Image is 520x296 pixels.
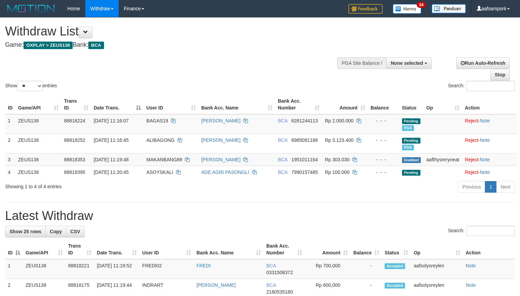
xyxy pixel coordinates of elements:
[399,95,424,114] th: Status
[15,153,61,166] td: ZEUS138
[65,259,94,279] td: 88818221
[5,226,46,237] a: Show 25 rows
[466,81,515,91] input: Search:
[94,240,139,259] th: Date Trans.: activate to sort column ascending
[291,118,318,123] span: Copy 6281244113 to clipboard
[275,95,322,114] th: Bank Acc. Number: activate to sort column ascending
[5,95,15,114] th: ID
[291,169,318,175] span: Copy 7990157485 to clipboard
[458,181,485,193] a: Previous
[448,81,515,91] label: Search:
[371,156,397,163] div: - - -
[305,240,351,259] th: Amount: activate to sort column ascending
[64,157,85,162] span: 88818353
[480,169,490,175] a: Note
[348,4,383,14] img: Feedback.jpg
[5,209,515,223] h1: Latest Withdraw
[424,153,462,166] td: aafthysreryneat
[402,118,420,124] span: Pending
[391,60,423,66] span: None selected
[5,259,23,279] td: 1
[462,134,517,153] td: ·
[278,118,287,123] span: BCA
[5,25,340,38] h1: Withdraw List
[94,137,129,143] span: [DATE] 11:16:45
[448,226,515,236] label: Search:
[402,170,420,176] span: Pending
[5,3,57,14] img: MOTION_logo.png
[139,259,194,279] td: FREDI02
[402,145,414,150] span: Marked by aafsolysreylen
[385,263,405,269] span: Accepted
[371,137,397,144] div: - - -
[411,259,463,279] td: aafsolysreylen
[266,289,293,295] span: Copy 2180535180 to clipboard
[201,169,249,175] a: ADE AGRI PASONGLI
[94,169,129,175] span: [DATE] 11:20:45
[64,118,85,123] span: 88818224
[5,166,15,178] td: 4
[17,81,43,91] select: Showentries
[15,95,61,114] th: Game/API: activate to sort column ascending
[466,226,515,236] input: Search:
[5,153,15,166] td: 3
[5,81,57,91] label: Show entries
[194,240,264,259] th: Bank Acc. Name: activate to sort column ascending
[402,138,420,144] span: Pending
[325,137,354,143] span: Rp 3.123.400
[50,229,62,234] span: Copy
[45,226,66,237] a: Copy
[15,166,61,178] td: ZEUS138
[465,118,478,123] a: Reject
[386,57,432,69] button: None selected
[5,134,15,153] td: 2
[94,118,129,123] span: [DATE] 11:16:07
[61,95,91,114] th: Trans ID: activate to sort column ascending
[490,69,510,80] a: Stop
[266,282,276,288] span: BCA
[24,42,73,49] span: OXPLAY > ZEUS138
[485,181,496,193] a: 1
[10,229,41,234] span: Show 25 rows
[5,240,23,259] th: ID: activate to sort column descending
[266,270,293,275] span: Copy 0331508372 to clipboard
[278,169,287,175] span: BCA
[15,134,61,153] td: ZEUS138
[15,114,61,134] td: ZEUS138
[465,157,478,162] a: Reject
[382,240,411,259] th: Status: activate to sort column ascending
[94,157,129,162] span: [DATE] 11:19:48
[465,169,478,175] a: Reject
[23,259,65,279] td: ZEUS138
[64,137,85,143] span: 88818252
[144,95,198,114] th: User ID: activate to sort column ascending
[198,95,275,114] th: Bank Acc. Name: activate to sort column ascending
[23,240,65,259] th: Game/API: activate to sort column ascending
[88,42,104,49] span: BCA
[462,166,517,178] td: ·
[463,240,515,259] th: Action
[466,263,476,268] a: Note
[146,118,168,123] span: BAGAS19
[456,57,510,69] a: Run Auto-Refresh
[417,2,426,8] span: 34
[385,283,405,288] span: Accepted
[371,169,397,176] div: - - -
[402,125,414,131] span: Marked by aafsolysreylen
[278,137,287,143] span: BCA
[91,95,144,114] th: Date Trans.: activate to sort column descending
[466,282,476,288] a: Note
[196,263,211,268] a: FREDI
[462,153,517,166] td: ·
[64,169,85,175] span: 88818395
[66,226,85,237] a: CSV
[65,240,94,259] th: Trans ID: activate to sort column ascending
[305,259,351,279] td: Rp 700,000
[371,117,397,124] div: - - -
[480,137,490,143] a: Note
[278,157,287,162] span: BCA
[424,95,462,114] th: Op: activate to sort column ascending
[139,240,194,259] th: User ID: activate to sort column ascending
[351,259,382,279] td: -
[462,95,517,114] th: Action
